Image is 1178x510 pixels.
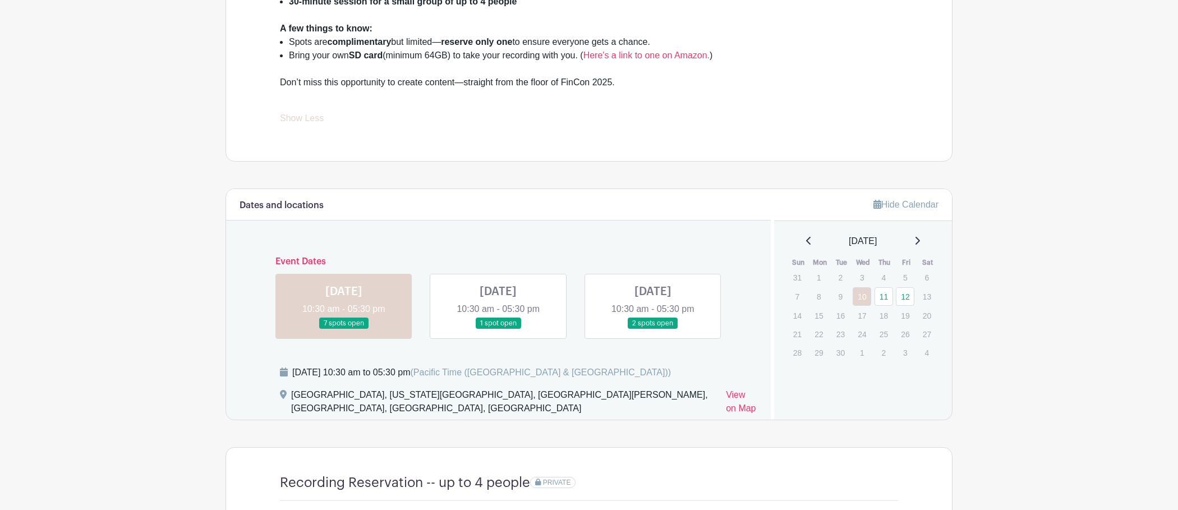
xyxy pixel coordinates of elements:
[853,307,871,324] p: 17
[289,49,898,76] li: Bring your own (minimum 64GB) to take your recording with you. ( )
[289,35,898,49] li: Spots are but limited— to ensure everyone gets a chance.
[873,200,938,209] a: Hide Calendar
[726,388,757,420] a: View on Map
[918,269,936,286] p: 6
[896,287,914,306] a: 12
[280,76,898,103] div: Don’t miss this opportunity to create content—straight from the floor of FinCon 2025.
[280,113,324,127] a: Show Less
[280,24,372,33] strong: A few things to know:
[853,269,871,286] p: 3
[543,479,571,486] span: PRIVATE
[266,256,730,267] h6: Event Dates
[583,50,710,60] a: Here's a link to one on Amazon.
[831,325,850,343] p: 23
[853,287,871,306] a: 10
[349,50,383,60] strong: SD card
[874,257,896,268] th: Thu
[896,307,914,324] p: 19
[292,366,671,379] div: [DATE] 10:30 am to 05:30 pm
[809,257,831,268] th: Mon
[918,307,936,324] p: 20
[809,269,828,286] p: 1
[788,257,809,268] th: Sun
[895,257,917,268] th: Fri
[875,307,893,324] p: 18
[875,344,893,361] p: 2
[410,367,671,377] span: (Pacific Time ([GEOGRAPHIC_DATA] & [GEOGRAPHIC_DATA]))
[831,257,853,268] th: Tue
[831,344,850,361] p: 30
[831,307,850,324] p: 16
[788,288,807,305] p: 7
[918,325,936,343] p: 27
[853,344,871,361] p: 1
[788,344,807,361] p: 28
[327,37,391,47] strong: complimentary
[240,200,324,211] h6: Dates and locations
[788,269,807,286] p: 31
[831,288,850,305] p: 9
[809,325,828,343] p: 22
[853,325,871,343] p: 24
[917,257,939,268] th: Sat
[788,325,807,343] p: 21
[831,269,850,286] p: 2
[291,388,717,420] div: [GEOGRAPHIC_DATA], [US_STATE][GEOGRAPHIC_DATA], [GEOGRAPHIC_DATA][PERSON_NAME], [GEOGRAPHIC_DATA]...
[849,235,877,248] span: [DATE]
[809,344,828,361] p: 29
[896,269,914,286] p: 5
[896,344,914,361] p: 3
[875,269,893,286] p: 4
[875,325,893,343] p: 25
[918,344,936,361] p: 4
[875,287,893,306] a: 11
[788,307,807,324] p: 14
[918,288,936,305] p: 13
[896,325,914,343] p: 26
[809,288,828,305] p: 8
[441,37,512,47] strong: reserve only one
[852,257,874,268] th: Wed
[809,307,828,324] p: 15
[280,475,530,491] h4: Recording Reservation -- up to 4 people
